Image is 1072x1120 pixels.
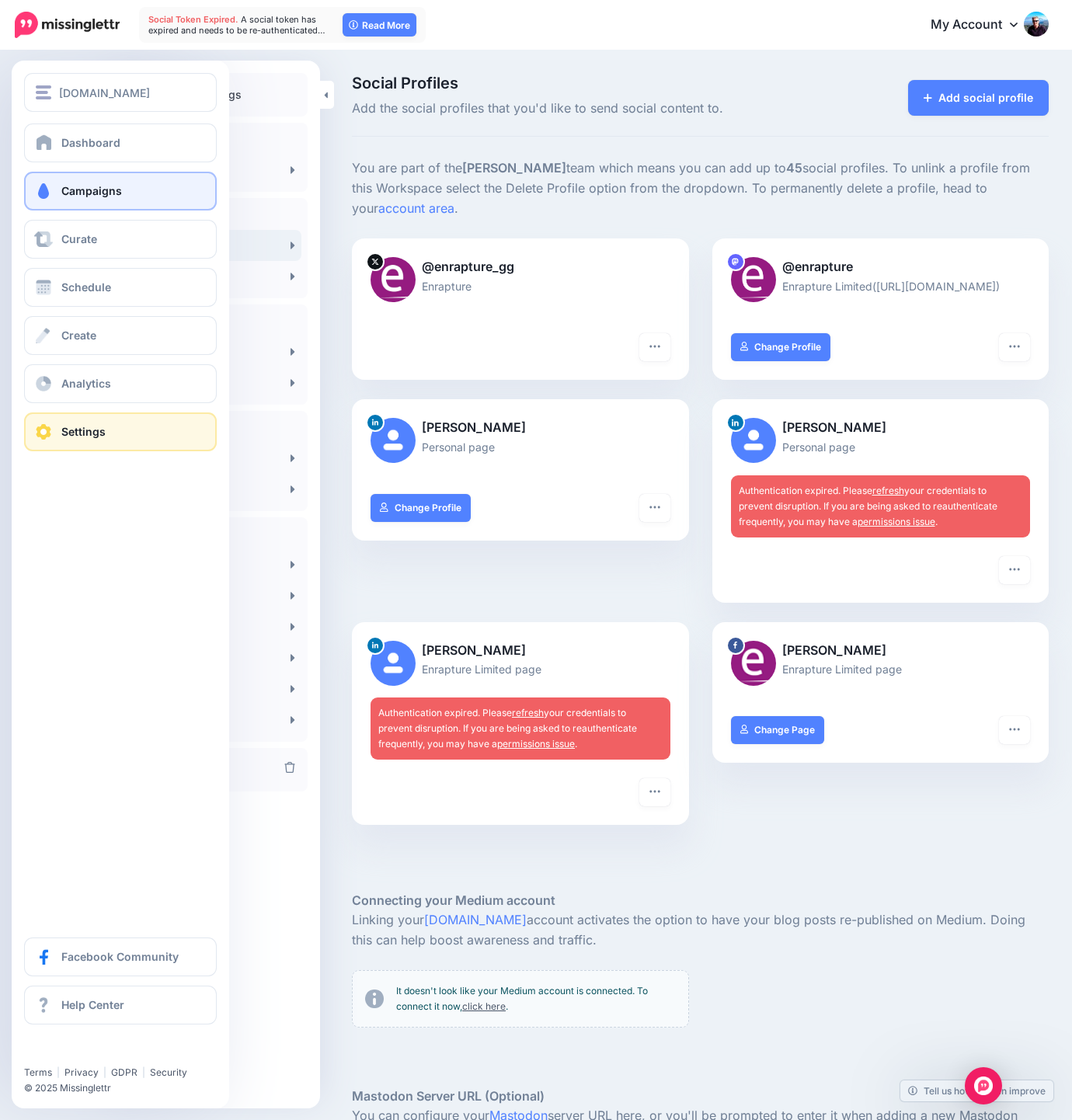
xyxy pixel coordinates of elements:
p: [PERSON_NAME] [371,418,670,438]
a: Help Center [24,986,217,1024]
a: Tell us how we can improve [900,1080,1053,1101]
img: 967f5fe25bac90e8-88318.png [731,257,776,302]
p: Personal page [731,438,1031,456]
b: 45 [786,160,802,176]
a: refresh [872,485,904,496]
img: user_default_image.png [371,641,416,686]
img: RcuYhjzz-29746.jpg [371,257,416,302]
p: [PERSON_NAME] [371,641,670,661]
a: GDPR [111,1066,137,1078]
span: | [57,1066,60,1078]
span: A social token has expired and needs to be re-authenticated… [148,14,325,36]
a: Change Profile [371,494,471,522]
a: account area [378,200,454,216]
span: Social Profiles [352,75,809,91]
a: Read More [343,13,416,37]
p: Linking your account activates the option to have your blog posts re-published on Medium. Doing t... [352,910,1049,951]
span: | [103,1066,106,1078]
a: permissions issue [858,516,935,527]
span: Analytics [61,377,111,390]
a: Schedule [24,268,217,307]
a: Privacy [64,1066,99,1078]
b: [PERSON_NAME] [462,160,566,176]
a: Security [150,1066,187,1078]
a: Add social profile [908,80,1049,116]
a: Terms [24,1066,52,1078]
p: Enrapture Limited([URL][DOMAIN_NAME]) [731,277,1031,295]
img: user_default_image.png [371,418,416,463]
img: user_default_image.png [731,418,776,463]
span: Social Token Expired. [148,14,238,25]
img: info-circle-grey.png [365,990,384,1008]
a: Facebook Community [24,937,217,976]
a: Settings [24,412,217,451]
p: Enrapture [371,277,670,295]
a: Campaigns [24,172,217,210]
span: Help Center [61,998,124,1011]
span: Dashboard [61,136,120,149]
a: Create [24,316,217,355]
iframe: Twitter Follow Button [24,1044,144,1059]
div: Open Intercom Messenger [965,1067,1002,1104]
span: Schedule [61,280,111,294]
a: Dashboard [24,123,217,162]
img: Missinglettr [15,12,120,38]
span: | [142,1066,145,1078]
a: Analytics [24,364,217,403]
li: © 2025 Missinglettr [24,1080,228,1096]
p: @enrapture_gg [371,257,670,277]
button: [DOMAIN_NAME] [24,73,217,112]
p: [PERSON_NAME] [731,418,1031,438]
p: It doesn't look like your Medium account is connected. To connect it now, . [396,983,676,1014]
a: refresh [512,707,544,718]
span: [DOMAIN_NAME] [59,84,150,102]
a: click here [462,1000,506,1012]
span: Campaigns [61,184,122,197]
img: menu.png [36,85,51,99]
span: Add the social profiles that you'd like to send social content to. [352,99,809,119]
p: [PERSON_NAME] [731,641,1031,661]
img: 20707996_1541949995826857_6948927923667874928_n-bsa43675.png [731,641,776,686]
span: Create [61,329,96,342]
a: Change Profile [731,333,831,361]
a: permissions issue [497,738,575,750]
a: Change Page [731,716,825,744]
h5: Connecting your Medium account [352,891,1049,910]
a: My Account [915,6,1049,44]
p: Enrapture Limited page [731,660,1031,678]
p: You are part of the team which means you can add up to social profiles. To unlink a profile from ... [352,158,1049,219]
h5: Mastodon Server URL (Optional) [352,1087,1049,1106]
p: @enrapture [731,257,1031,277]
span: Facebook Community [61,950,179,963]
p: Enrapture Limited page [371,660,670,678]
span: Authentication expired. Please your credentials to prevent disruption. If you are being asked to ... [739,485,997,527]
a: [DOMAIN_NAME] [424,912,527,927]
span: Settings [61,425,106,438]
span: Curate [61,232,97,245]
a: Curate [24,220,217,259]
span: Authentication expired. Please your credentials to prevent disruption. If you are being asked to ... [378,707,637,750]
p: Personal page [371,438,670,456]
